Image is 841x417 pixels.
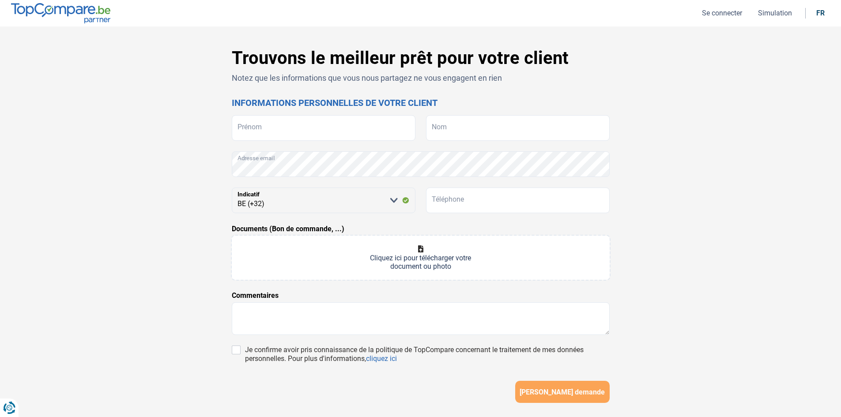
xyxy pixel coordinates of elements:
[426,188,610,213] input: 401020304
[232,290,279,301] label: Commentaires
[515,381,610,403] button: [PERSON_NAME] demande
[232,224,344,234] label: Documents (Bon de commande, ...)
[11,3,110,23] img: TopCompare.be
[816,9,825,17] div: fr
[699,8,745,18] button: Se connecter
[232,98,610,108] h2: Informations personnelles de votre client
[755,8,795,18] button: Simulation
[232,188,415,213] select: Indicatif
[232,72,610,83] p: Notez que les informations que vous nous partagez ne vous engagent en rien
[245,346,610,363] div: Je confirme avoir pris connaissance de la politique de TopCompare concernant le traitement de mes...
[232,48,610,69] h1: Trouvons le meilleur prêt pour votre client
[366,354,397,363] a: cliquez ici
[520,388,605,396] span: [PERSON_NAME] demande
